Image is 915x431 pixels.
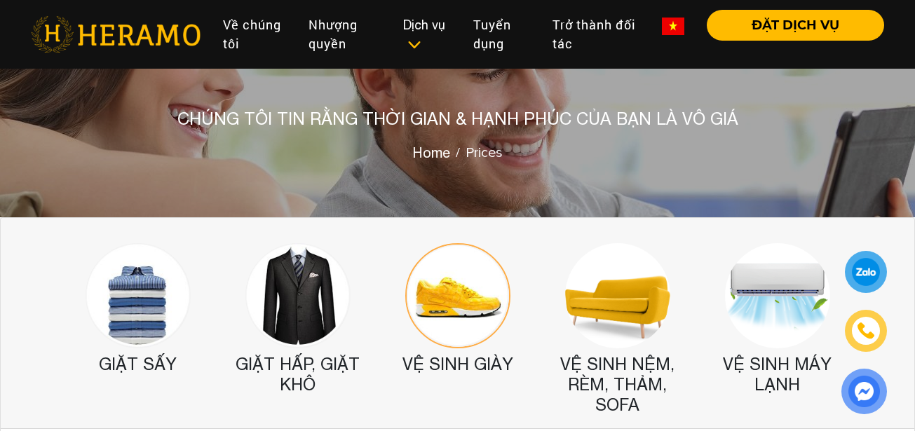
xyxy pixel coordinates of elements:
img: Bảng giá giặt giày, vệ sinh giày, tẩy ố, repaint giày - Heramo.com [405,243,510,348]
button: ĐẶT DỊCH VỤ [707,10,884,41]
a: Trở thành đối tác [541,10,651,59]
img: Bảng giá giặt hấp, giặt khô - Heramo.com [245,243,351,348]
div: Dịch vụ [403,15,450,53]
a: phone-icon [847,312,885,350]
a: Về chúng tôi [212,10,297,59]
h1: Chúng tôi tin rằng thời gian & hạnh phúc của bạn là vô giá [177,109,738,129]
img: subToggleIcon [407,38,421,52]
h2: Giặt sấy [69,354,208,374]
h2: Giặt Hấp, giặt khô [229,354,367,395]
img: Bảng giá vệ sinh, giặt sofa nệm rèm thảm - Heramo.com [565,243,670,348]
h2: Vệ sinh Nệm, Rèm, Thảm, SOFA [548,354,687,414]
a: Tuyển dụng [462,10,542,59]
h2: Vệ sinh giày [388,354,527,374]
img: Bảng giá vệ sinh máy lạnh - Heramo.com [725,243,830,348]
a: Home [412,142,450,163]
img: phone-icon [858,323,874,338]
h2: Vệ sinh máy lạnh [708,354,847,395]
a: Nhượng quyền [297,10,393,59]
img: vn-flag.png [662,18,684,35]
img: heramo-logo.png [31,16,201,53]
img: Bảng giá giặt ủi, giặt sấy - Heramo.com [86,243,191,348]
li: Prices [450,142,503,163]
a: ĐẶT DỊCH VỤ [696,19,884,32]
